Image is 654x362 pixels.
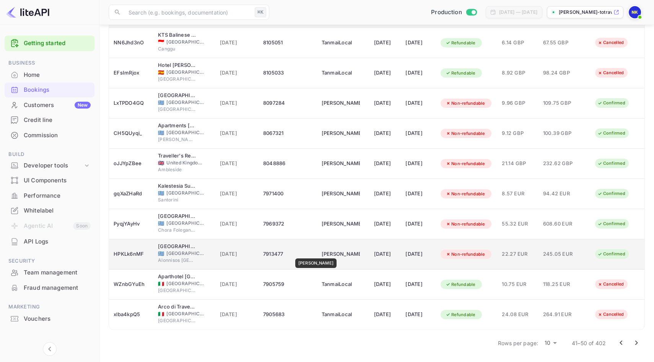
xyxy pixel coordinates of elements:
[24,206,91,215] div: Whitelabel
[43,342,57,356] button: Collapse navigation
[502,69,534,77] span: 8.92 GBP
[322,67,360,79] div: TanmaiLocal
[220,159,254,168] span: [DATE]
[24,284,91,292] div: Fraud management
[592,310,629,319] div: Cancelled
[166,129,205,136] span: [GEOGRAPHIC_DATA]
[24,176,91,185] div: UI Components
[374,248,397,260] div: [DATE]
[5,128,94,143] div: Commission
[24,71,91,80] div: Home
[24,39,91,48] a: Getting started
[502,190,534,198] span: 8.57 EUR
[322,248,360,260] div: Kristyna Ferreira
[263,37,312,49] div: 8105051
[592,159,630,168] div: Confirmed
[441,310,480,320] div: Refundable
[158,136,196,143] span: [PERSON_NAME]
[502,250,534,258] span: 22.27 EUR
[592,249,630,259] div: Confirmed
[158,243,196,250] div: Alonissos Beach Bungalows & Suites Hotel
[5,203,94,218] div: Whitelabel
[24,192,91,200] div: Performance
[629,6,641,18] img: Nikolas Kampas
[543,220,581,228] span: 608.60 EUR
[592,68,629,78] div: Cancelled
[220,280,254,289] span: [DATE]
[441,280,480,289] div: Refundable
[5,128,94,142] a: Commission
[543,129,581,138] span: 100.39 GBP
[322,308,360,321] div: TanmaiLocal
[374,157,397,170] div: [DATE]
[114,37,149,49] div: NN6Jhd3nO
[158,122,196,130] div: Apartments Tina FREE transfer from-to the airport
[322,97,360,109] div: Katerina Kampa
[5,113,94,128] div: Credit line
[543,69,581,77] span: 98.24 GBP
[428,8,480,17] div: Switch to Sandbox mode
[158,196,196,203] span: Santorini
[5,83,94,97] a: Bookings
[220,220,254,228] span: [DATE]
[5,234,94,248] a: API Logs
[158,106,196,113] span: [GEOGRAPHIC_DATA]
[114,97,149,109] div: LxTPDO4GQ
[220,190,254,198] span: [DATE]
[166,310,205,317] span: [GEOGRAPHIC_DATA]
[158,92,196,99] div: ONOMA Hotel
[158,251,164,256] span: Greece
[592,128,630,138] div: Confirmed
[263,308,312,321] div: 7905683
[502,159,534,168] span: 21.14 GBP
[158,312,164,317] span: Italy
[5,173,94,187] a: UI Components
[441,159,490,169] div: Non-refundable
[158,303,196,311] div: Arco di Travertino
[543,250,581,258] span: 245.05 EUR
[405,37,431,49] div: [DATE]
[158,287,196,294] span: [GEOGRAPHIC_DATA]
[405,308,431,321] div: [DATE]
[431,8,462,17] span: Production
[322,127,360,140] div: Alison Paterson
[322,157,360,170] div: Samuel Collins
[263,188,312,200] div: 7971400
[263,67,312,79] div: 8105033
[5,98,94,113] div: CustomersNew
[166,69,205,76] span: [GEOGRAPHIC_DATA]
[124,5,252,20] input: Search (e.g. bookings, documentation)
[502,99,534,107] span: 9.96 GBP
[5,150,94,159] span: Build
[220,39,254,47] span: [DATE]
[543,190,581,198] span: 94.42 EUR
[6,6,49,18] img: LiteAPI logo
[255,7,266,17] div: ⌘K
[166,190,205,196] span: [GEOGRAPHIC_DATA]
[24,237,91,246] div: API Logs
[166,250,205,257] span: [GEOGRAPHIC_DATA]
[166,159,205,166] span: United Kingdom of [GEOGRAPHIC_DATA] and [GEOGRAPHIC_DATA]
[405,127,431,140] div: [DATE]
[543,159,581,168] span: 232.62 GBP
[374,278,397,291] div: [DATE]
[158,281,164,286] span: Italy
[263,127,312,140] div: 8067321
[543,310,581,319] span: 264.91 EUR
[5,312,94,326] div: Vouchers
[24,315,91,323] div: Vouchers
[158,70,164,75] span: Spain
[114,308,149,321] div: xlba4kpQ5
[592,98,630,108] div: Confirmed
[374,218,397,230] div: [DATE]
[5,113,94,127] a: Credit line
[405,248,431,260] div: [DATE]
[158,227,196,234] span: Chora Folegandros
[263,218,312,230] div: 7969372
[158,45,196,52] span: Canggu
[322,37,360,49] div: TanmaiLocal
[158,152,196,160] div: Traveller's Rest Inn
[559,9,612,16] p: [PERSON_NAME]-totrave...
[502,310,534,319] span: 24.08 EUR
[24,268,91,277] div: Team management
